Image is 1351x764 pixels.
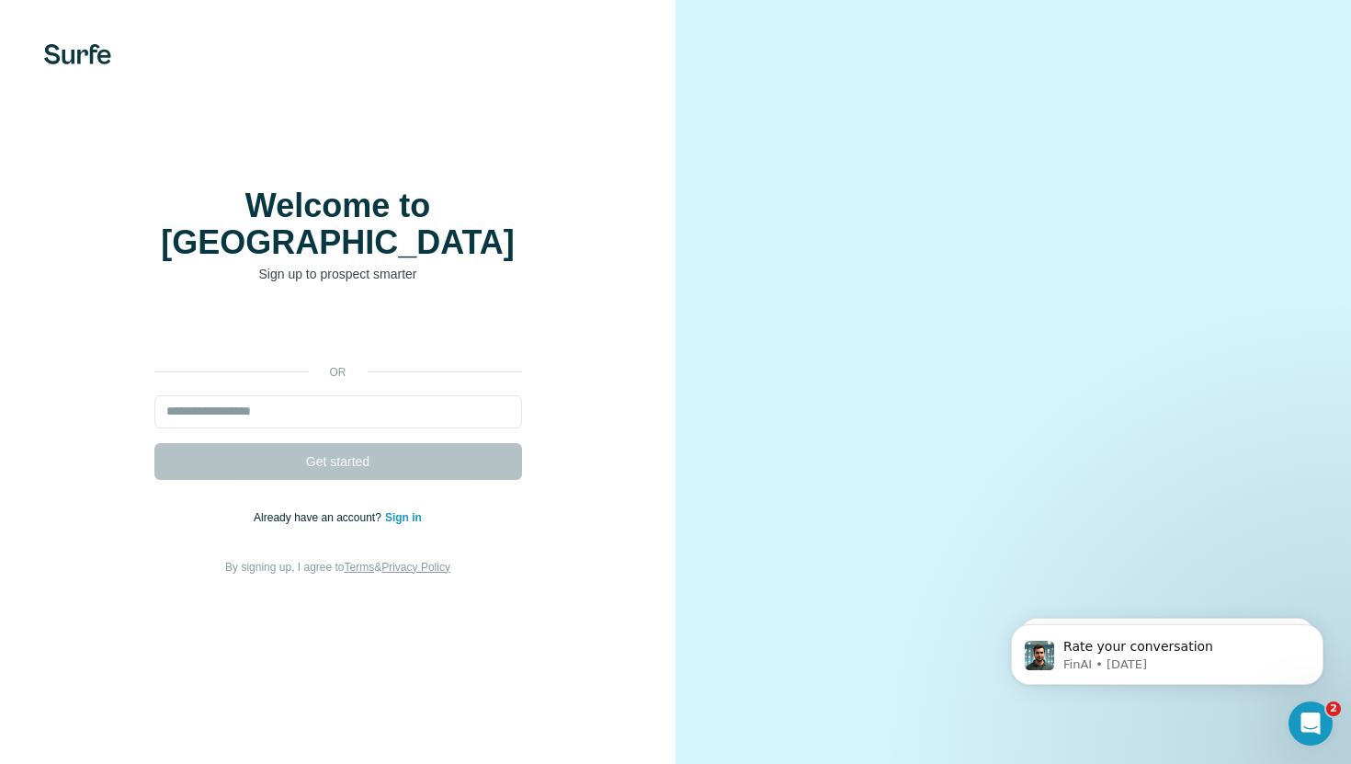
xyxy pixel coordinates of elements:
span: 2 [1326,701,1341,716]
span: By signing up, I agree to & [225,561,450,574]
a: Privacy Policy [381,561,450,574]
iframe: Intercom live chat [1289,701,1333,746]
iframe: Intercom notifications message [983,586,1351,714]
a: Terms [345,561,375,574]
h1: Welcome to [GEOGRAPHIC_DATA] [154,188,522,261]
a: Sign in [385,511,422,524]
iframe: Sign in with Google Button [145,311,531,351]
span: Already have an account? [254,511,385,524]
img: Surfe's logo [44,44,111,64]
p: Sign up to prospect smarter [154,265,522,283]
p: or [309,364,368,381]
